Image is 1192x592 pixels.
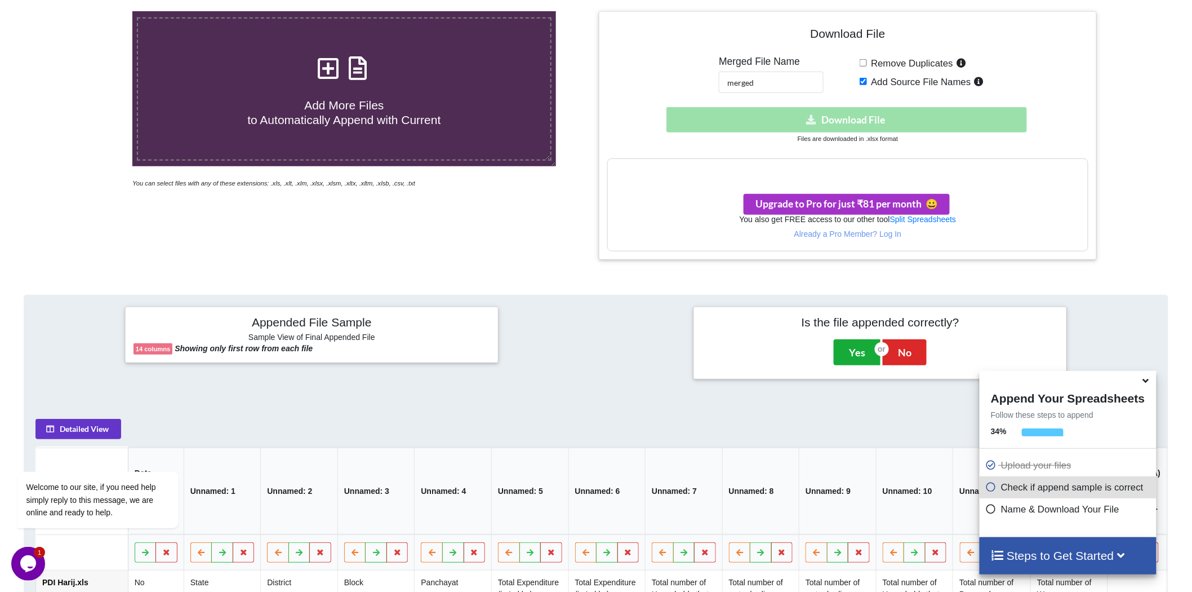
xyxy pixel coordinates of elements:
th: Unnamed: 11 [953,448,1031,534]
p: Upload your files [985,458,1153,472]
button: Yes [834,339,880,365]
h6: Sample View of Final Appended File [134,333,490,344]
p: Follow these steps to append [980,409,1156,421]
th: Unnamed: 4 [415,448,492,534]
th: Unnamed: 7 [646,448,723,534]
span: Upgrade to Pro for just ₹81 per month [755,198,938,210]
th: Unnamed: 10 [876,448,953,534]
th: Unnamed: 2 [261,448,338,534]
th: Unnamed: 1 [184,448,261,534]
h4: Download File [607,20,1088,52]
h3: Your files are more than 1 MB [608,165,1088,177]
i: You can select files with any of these extensions: .xls, .xlt, .xlm, .xlsx, .xlsm, .xltx, .xltm, ... [132,180,415,187]
h4: Appended File Sample [134,315,490,331]
p: Already a Pro Member? Log In [608,228,1088,240]
th: Unnamed: 8 [722,448,799,534]
p: Name & Download Your File [985,502,1153,516]
h6: You also get FREE access to our other tool [608,215,1088,224]
th: Unnamed: 5 [492,448,569,534]
p: Check if append sample is correct [985,480,1153,494]
span: Add Source File Names [867,77,971,87]
th: Unnamed: 3 [338,448,415,534]
input: Enter File Name [719,72,824,93]
span: Remove Duplicates [867,58,953,69]
b: 14 columns [136,346,171,352]
span: smile [922,198,938,210]
b: 34 % [991,427,1007,436]
iframe: chat widget [11,370,214,541]
th: Unnamed: 9 [799,448,877,534]
h4: Steps to Get Started [991,549,1145,563]
a: Split Spreadsheets [890,215,957,224]
span: Add More Files to Automatically Append with Current [247,99,441,126]
b: Showing only first row from each file [175,344,313,353]
button: No [883,339,927,365]
iframe: chat widget [11,547,47,581]
h4: Is the file appended correctly? [702,315,1058,329]
h5: Merged File Name [719,56,824,68]
th: Unnamed: 6 [568,448,646,534]
small: Files are downloaded in .xlsx format [798,135,898,142]
h4: Append Your Spreadsheets [980,388,1156,405]
button: Upgrade to Pro for just ₹81 per monthsmile [744,194,950,215]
